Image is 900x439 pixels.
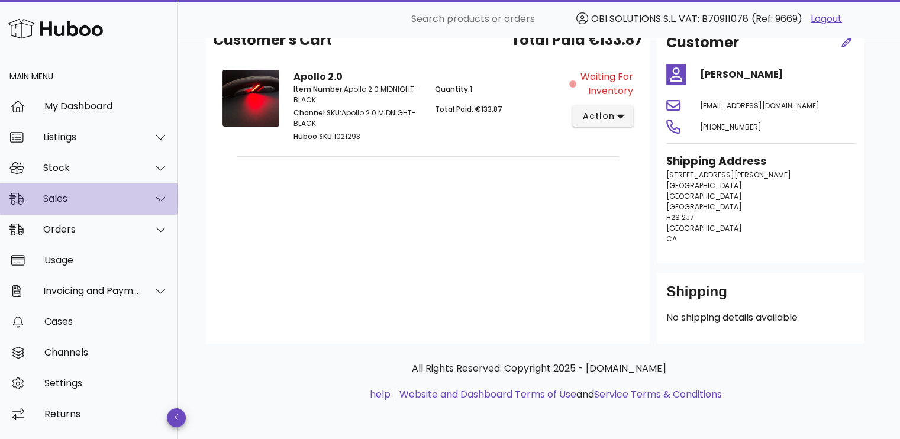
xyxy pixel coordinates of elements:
span: Huboo SKU: [293,131,334,141]
span: [GEOGRAPHIC_DATA] [666,202,742,212]
span: CA [666,234,677,244]
span: Total Paid €133.87 [511,30,643,51]
div: Stock [43,162,140,173]
div: Listings [43,131,140,143]
div: Sales [43,193,140,204]
button: action [572,105,633,127]
div: Invoicing and Payments [43,285,140,296]
span: [GEOGRAPHIC_DATA] [666,180,742,191]
span: [GEOGRAPHIC_DATA] [666,191,742,201]
h3: Shipping Address [666,153,855,170]
p: Apollo 2.0 MIDNIGHT-BLACK [293,108,421,129]
div: Settings [44,377,168,389]
div: Channels [44,347,168,358]
span: [STREET_ADDRESS][PERSON_NAME] [666,170,791,180]
img: Product Image [222,70,279,127]
span: [GEOGRAPHIC_DATA] [666,223,742,233]
div: Returns [44,408,168,419]
div: My Dashboard [44,101,168,112]
span: OBI SOLUTIONS S.L. VAT: B70911078 [591,12,749,25]
strong: Apollo 2.0 [293,70,343,83]
p: 1 [435,84,562,95]
span: Channel SKU: [293,108,341,118]
p: 1021293 [293,131,421,142]
div: Orders [43,224,140,235]
a: Logout [811,12,842,26]
span: Total Paid: €133.87 [435,104,502,114]
span: (Ref: 9669) [751,12,802,25]
span: Item Number: [293,84,344,94]
span: [EMAIL_ADDRESS][DOMAIN_NAME] [700,101,820,111]
span: Waiting for Inventory [579,70,633,98]
div: Usage [44,254,168,266]
span: H2S 2J7 [666,212,694,222]
span: action [582,110,615,122]
h2: Customer [666,32,739,53]
p: Apollo 2.0 MIDNIGHT-BLACK [293,84,421,105]
p: No shipping details available [666,311,855,325]
a: Service Terms & Conditions [594,388,722,401]
div: Cases [44,316,168,327]
div: Shipping [666,282,855,311]
a: help [370,388,391,401]
li: and [395,388,722,402]
p: All Rights Reserved. Copyright 2025 - [DOMAIN_NAME] [215,361,862,376]
span: [PHONE_NUMBER] [700,122,762,132]
h4: [PERSON_NAME] [700,67,855,82]
img: Huboo Logo [8,16,103,41]
span: Quantity: [435,84,470,94]
span: Customer's Cart [213,30,332,51]
a: Website and Dashboard Terms of Use [399,388,576,401]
